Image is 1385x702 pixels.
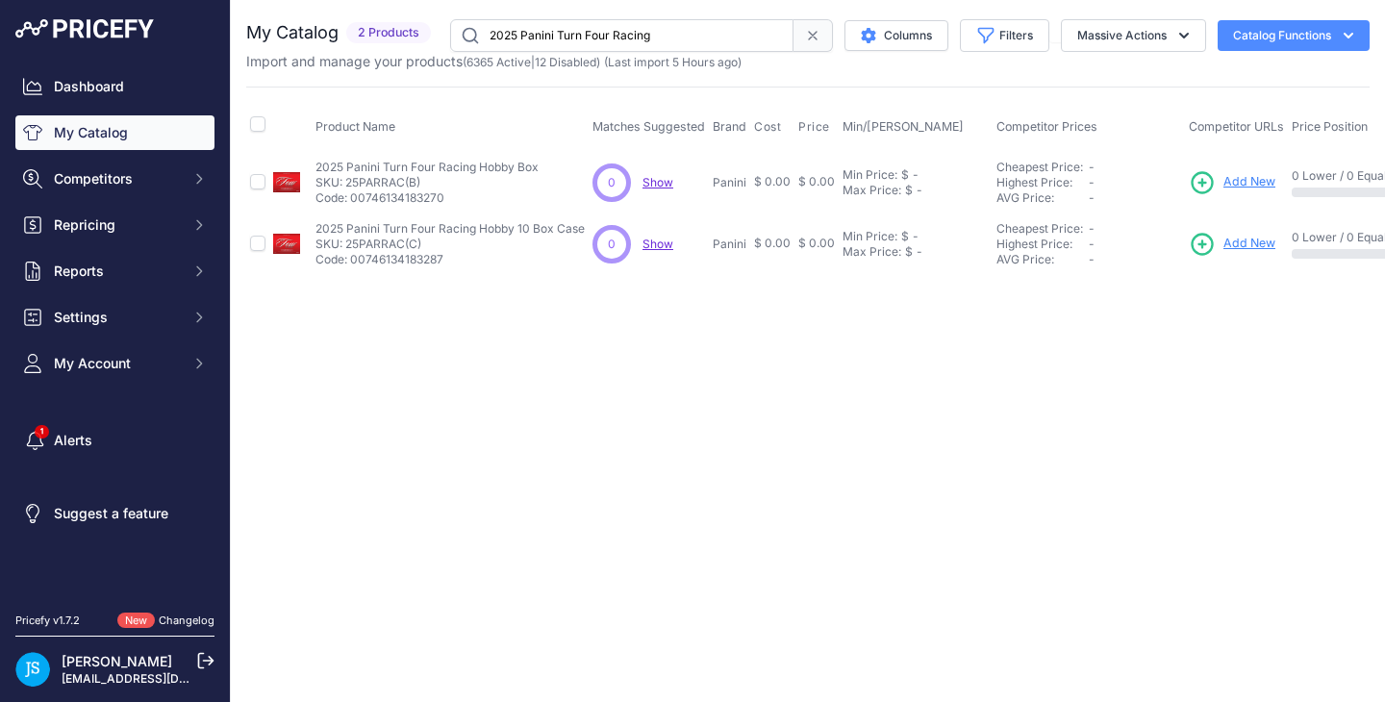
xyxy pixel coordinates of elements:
span: Brand [713,119,746,134]
button: Massive Actions [1061,19,1206,52]
span: Min/[PERSON_NAME] [843,119,964,134]
a: Add New [1189,169,1275,196]
span: - [1089,237,1095,251]
a: 12 Disabled [535,55,596,69]
span: Cost [754,119,781,135]
span: (Last import 5 Hours ago) [604,55,742,69]
a: Cheapest Price: [996,221,1083,236]
div: Highest Price: [996,237,1089,252]
span: New [117,613,155,629]
div: $ [901,229,909,244]
div: - [909,167,919,183]
span: Reports [54,262,180,281]
div: $ [901,167,909,183]
span: ( | ) [463,55,600,69]
span: Price Position [1292,119,1368,134]
nav: Sidebar [15,69,214,589]
a: Show [642,237,673,251]
button: Reports [15,254,214,288]
p: SKU: 25PARRAC(B) [315,175,539,190]
div: Highest Price: [996,175,1089,190]
div: AVG Price: [996,252,1089,267]
div: Min Price: [843,229,897,244]
span: Add New [1223,235,1275,253]
div: - [909,229,919,244]
span: $ 0.00 [754,174,791,188]
a: [PERSON_NAME] [62,653,172,669]
span: Product Name [315,119,395,134]
div: Min Price: [843,167,897,183]
span: Price [798,119,830,135]
span: Settings [54,308,180,327]
a: Suggest a feature [15,496,214,531]
button: Filters [960,19,1049,52]
p: Code: 00746134183270 [315,190,539,206]
span: $ 0.00 [798,236,835,250]
span: 0 [608,236,616,253]
button: My Account [15,346,214,381]
h2: My Catalog [246,19,339,46]
p: 2025 Panini Turn Four Racing Hobby Box [315,160,539,175]
span: - [1089,252,1095,266]
span: Competitor Prices [996,119,1097,134]
div: $ [905,244,913,260]
div: - [913,244,922,260]
button: Settings [15,300,214,335]
a: Changelog [159,614,214,627]
p: Code: 00746134183287 [315,252,585,267]
span: $ 0.00 [798,174,835,188]
button: Cost [754,119,785,135]
span: $ 0.00 [754,236,791,250]
span: - [1089,175,1095,189]
div: $ [905,183,913,198]
span: 2 Products [346,22,431,44]
a: 6365 Active [466,55,531,69]
span: - [1089,160,1095,174]
input: Search [450,19,793,52]
span: - [1089,221,1095,236]
div: Max Price: [843,183,901,198]
span: My Account [54,354,180,373]
span: Competitors [54,169,180,188]
div: - [913,183,922,198]
span: Competitor URLs [1189,119,1284,134]
img: Pricefy Logo [15,19,154,38]
span: 0 [608,174,616,191]
p: 2025 Panini Turn Four Racing Hobby 10 Box Case [315,221,585,237]
div: Max Price: [843,244,901,260]
span: - [1089,190,1095,205]
a: Cheapest Price: [996,160,1083,174]
p: Import and manage your products [246,52,742,71]
div: AVG Price: [996,190,1089,206]
a: Alerts [15,423,214,458]
span: Matches Suggested [592,119,705,134]
a: Show [642,175,673,189]
div: Pricefy v1.7.2 [15,613,80,629]
a: [EMAIL_ADDRESS][DOMAIN_NAME] [62,671,263,686]
button: Repricing [15,208,214,242]
p: Panini [713,175,746,190]
span: Repricing [54,215,180,235]
button: Columns [844,20,948,51]
button: Competitors [15,162,214,196]
a: My Catalog [15,115,214,150]
p: SKU: 25PARRAC(C) [315,237,585,252]
p: Panini [713,237,746,252]
button: Price [798,119,834,135]
span: Add New [1223,173,1275,191]
a: Add New [1189,231,1275,258]
a: Dashboard [15,69,214,104]
button: Catalog Functions [1218,20,1370,51]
